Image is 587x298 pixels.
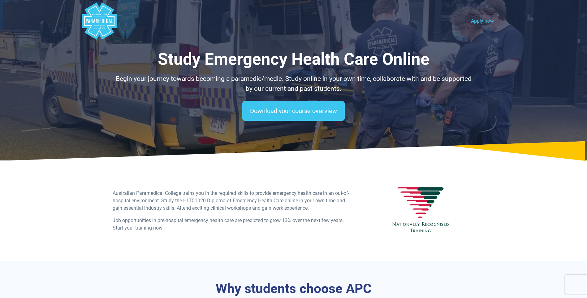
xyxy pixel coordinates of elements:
div: Australian Paramedical College [81,2,118,40]
h3: Why students choose APC [113,281,475,297]
a: Apply now [466,14,499,28]
a: Download your course overview [242,101,345,121]
p: Australian Paramedical College trains you in the required skills to provide emergency health care... [113,190,352,212]
p: Job opportunities in pre-hospital emergency health care are predicted to grow 13% over the next f... [113,217,352,232]
p: Begin your journey towards becoming a paramedic/medic. Study online in your own time, collaborate... [113,74,475,94]
h1: Study Emergency Health Care Online [113,50,475,69]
